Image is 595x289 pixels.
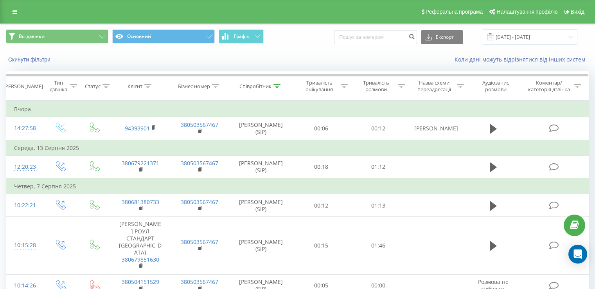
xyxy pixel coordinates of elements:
[14,238,35,253] div: 10:15:28
[6,101,589,117] td: Вчора
[571,9,584,15] span: Вихід
[239,83,271,90] div: Співробітник
[19,33,45,40] span: Всі дзвінки
[526,79,572,93] div: Коментар/категорія дзвінка
[414,79,455,93] div: Назва схеми переадресації
[350,155,406,179] td: 01:12
[122,159,159,167] a: 380679221371
[229,217,293,274] td: [PERSON_NAME] (SIP)
[6,29,108,43] button: Всі дзвінки
[181,121,218,128] a: 380503567467
[14,121,35,136] div: 14:27:58
[122,198,159,206] a: 380681380733
[473,79,519,93] div: Аудіозапис розмови
[4,83,43,90] div: [PERSON_NAME]
[334,30,417,44] input: Пошук за номером
[112,29,215,43] button: Основний
[421,30,463,44] button: Експорт
[125,125,150,132] a: 94393901
[229,117,293,140] td: [PERSON_NAME] (SIP)
[14,159,35,175] div: 12:20:23
[293,117,350,140] td: 00:06
[350,117,406,140] td: 00:12
[496,9,557,15] span: Налаштування профілю
[6,140,589,156] td: Середа, 13 Серпня 2025
[350,194,406,217] td: 01:13
[85,83,101,90] div: Статус
[181,278,218,285] a: 380503567467
[128,83,142,90] div: Клієнт
[181,198,218,206] a: 380503567467
[6,179,589,194] td: Четвер, 7 Серпня 2025
[229,155,293,179] td: [PERSON_NAME] (SIP)
[293,217,350,274] td: 00:15
[350,217,406,274] td: 01:46
[455,56,589,63] a: Коли дані можуть відрізнятися вiд інших систем
[122,278,159,285] a: 380504151529
[111,217,170,274] td: [PERSON_NAME] РОУЛ СТАНДАРТ [GEOGRAPHIC_DATA]
[178,83,210,90] div: Бізнес номер
[234,34,249,39] span: Графік
[293,155,350,179] td: 00:18
[406,117,466,140] td: [PERSON_NAME]
[181,159,218,167] a: 380503567467
[6,56,54,63] button: Скинути фільтри
[122,256,159,263] a: 380679851630
[219,29,264,43] button: Графік
[293,194,350,217] td: 00:12
[300,79,339,93] div: Тривалість очікування
[229,194,293,217] td: [PERSON_NAME] (SIP)
[357,79,396,93] div: Тривалість розмови
[426,9,483,15] span: Реферальна програма
[181,238,218,246] a: 380503567467
[568,245,587,264] div: Open Intercom Messenger
[49,79,68,93] div: Тип дзвінка
[14,198,35,213] div: 10:22:21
